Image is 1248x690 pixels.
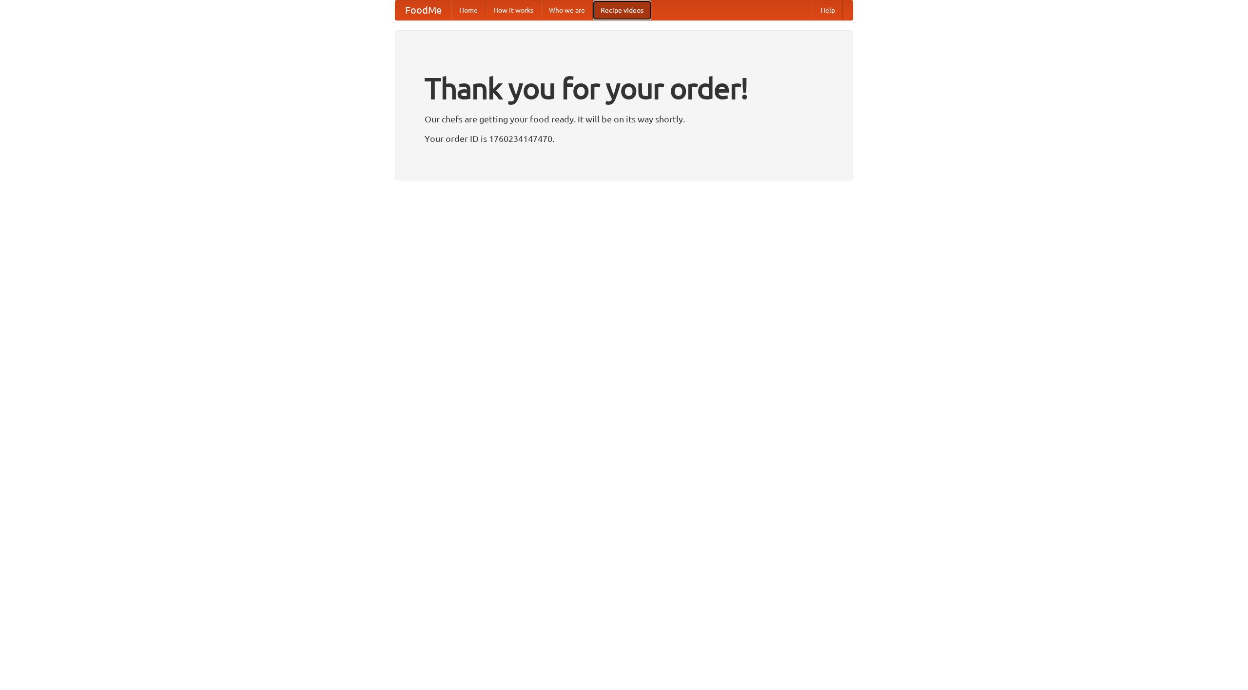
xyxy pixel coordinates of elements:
h1: Thank you for your order! [425,65,823,112]
p: Your order ID is 1760234147470. [425,131,823,146]
a: Who we are [541,0,593,20]
a: FoodMe [395,0,451,20]
a: Home [451,0,486,20]
p: Our chefs are getting your food ready. It will be on its way shortly. [425,112,823,126]
a: How it works [486,0,541,20]
a: Recipe videos [593,0,651,20]
a: Help [813,0,843,20]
